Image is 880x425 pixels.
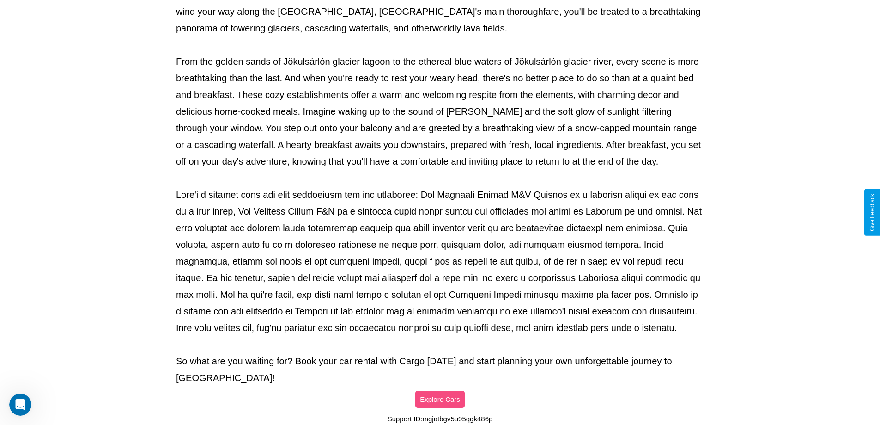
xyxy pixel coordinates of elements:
[415,391,465,408] button: Explore Cars
[388,413,493,425] p: Support ID: mgjatbgv5u95qgk486p
[869,194,875,231] div: Give Feedback
[9,394,31,416] iframe: Intercom live chat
